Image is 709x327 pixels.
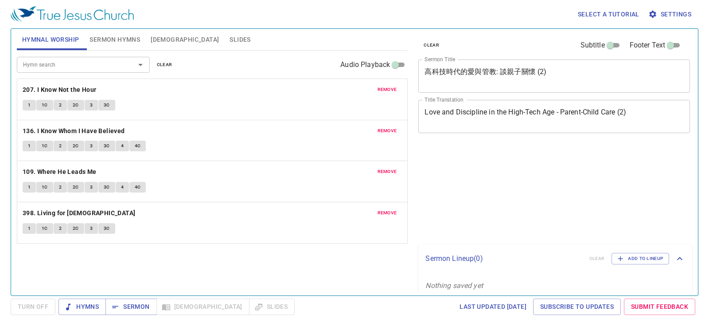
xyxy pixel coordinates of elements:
span: 1 [28,225,31,232]
span: Last updated [DATE] [460,301,526,312]
span: 2C [73,101,79,109]
button: 3 [85,223,98,234]
button: 1C [36,223,53,234]
button: 3C [98,141,115,151]
button: 3 [85,182,98,193]
button: 136. I Know Whom I Have Believed [23,126,126,137]
button: 2 [54,182,67,193]
span: Sermon Hymns [90,34,140,45]
a: Subscribe to Updates [533,299,621,315]
button: 2 [54,100,67,110]
span: 4 [121,183,124,191]
span: Hymnal Worship [22,34,79,45]
b: 207. I Know Not the Hour [23,84,97,95]
b: 109. Where He Leads Me [23,166,97,177]
span: Select a tutorial [578,9,639,20]
button: 1 [23,182,36,193]
span: remove [378,209,397,217]
span: 3C [104,101,110,109]
span: 2 [59,225,62,232]
button: 3 [85,100,98,110]
span: remove [378,168,397,176]
button: 207. I Know Not the Hour [23,84,98,95]
span: 4 [121,142,124,150]
button: 3 [85,141,98,151]
button: Select a tutorial [574,6,643,23]
button: Hymns [58,299,106,315]
a: Submit Feedback [624,299,695,315]
span: 1C [42,183,48,191]
button: remove [372,208,402,218]
button: 1 [23,100,36,110]
span: 2 [59,183,62,191]
b: 136. I Know Whom I Have Believed [23,126,125,137]
button: 4C [129,141,146,151]
span: 2C [73,142,79,150]
button: clear [152,59,178,70]
span: 3C [104,142,110,150]
button: 2C [67,223,84,234]
button: remove [372,84,402,95]
span: 1 [28,183,31,191]
button: 2 [54,223,67,234]
button: 1 [23,141,36,151]
button: 2C [67,141,84,151]
span: 1C [42,101,48,109]
span: 3 [90,101,93,109]
span: Add to Lineup [617,255,663,263]
span: 1 [28,142,31,150]
span: 4C [135,142,141,150]
button: 1C [36,141,53,151]
span: remove [378,127,397,135]
button: 3C [98,100,115,110]
button: 4 [116,141,129,151]
button: 109. Where He Leads Me [23,166,98,177]
span: 1C [42,142,48,150]
button: remove [372,166,402,177]
button: Open [134,59,147,71]
button: 4C [129,182,146,193]
button: 3C [98,182,115,193]
span: Footer Text [630,40,666,51]
span: Sermon [113,301,149,312]
span: [DEMOGRAPHIC_DATA] [151,34,219,45]
button: Settings [647,6,695,23]
span: Settings [650,9,691,20]
span: 1C [42,225,48,232]
button: remove [372,126,402,136]
div: Sermon Lineup(0)clearAdd to Lineup [418,244,692,273]
span: clear [424,41,439,49]
iframe: from-child [415,142,637,240]
button: clear [418,40,444,51]
button: 398. Living for [DEMOGRAPHIC_DATA] [23,208,137,219]
img: True Jesus Church [11,6,134,22]
a: Last updated [DATE] [456,299,530,315]
button: 2C [67,182,84,193]
span: Audio Playback [340,59,390,70]
span: 2 [59,101,62,109]
span: 4C [135,183,141,191]
span: Subtitle [580,40,605,51]
span: 1 [28,101,31,109]
span: 3 [90,225,93,232]
span: 2 [59,142,62,150]
button: 2 [54,141,67,151]
span: Submit Feedback [631,301,688,312]
button: Add to Lineup [612,253,669,264]
p: Sermon Lineup ( 0 ) [425,253,582,264]
span: 3C [104,225,110,232]
span: 2C [73,183,79,191]
span: 3C [104,183,110,191]
span: Hymns [66,301,99,312]
button: 2C [67,100,84,110]
button: 1C [36,182,53,193]
span: 2C [73,225,79,232]
span: 3 [90,183,93,191]
textarea: 高科技時代的愛與管教: 談親子關懷 (2) [425,67,684,84]
button: Sermon [105,299,156,315]
button: 3C [98,223,115,234]
textarea: Love and Discipline in the High-Tech Age - Parent-Child Care (2) [425,108,684,125]
span: remove [378,86,397,94]
span: clear [157,61,172,69]
b: 398. Living for [DEMOGRAPHIC_DATA] [23,208,136,219]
